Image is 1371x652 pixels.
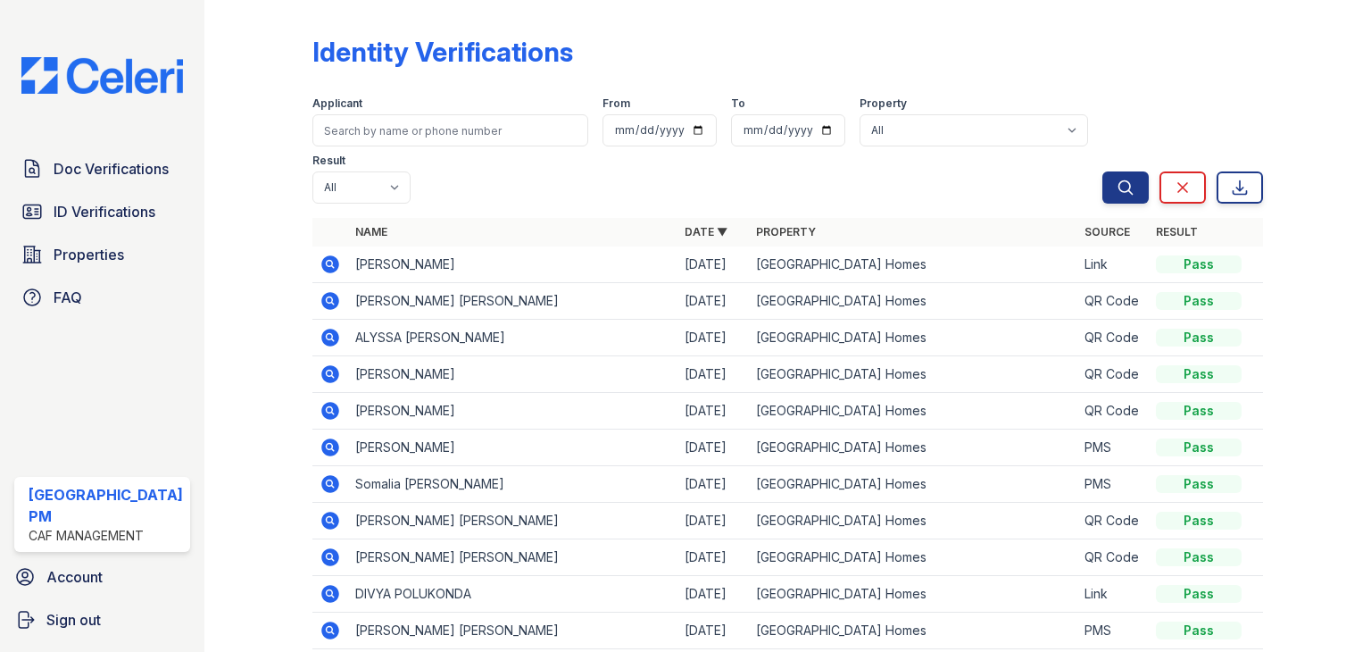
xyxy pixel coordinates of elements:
label: Property [860,96,907,111]
label: Result [312,154,345,168]
td: [DATE] [677,247,749,283]
div: [GEOGRAPHIC_DATA] PM [29,484,183,527]
td: [DATE] [677,283,749,320]
div: Pass [1156,329,1242,347]
div: Pass [1156,292,1242,310]
td: Link [1077,576,1149,613]
td: [PERSON_NAME] [348,430,677,466]
td: Somalia [PERSON_NAME] [348,466,677,503]
td: PMS [1077,466,1149,503]
td: Link [1077,247,1149,283]
td: [DATE] [677,430,749,466]
td: [DATE] [677,466,749,503]
td: [PERSON_NAME] [348,356,677,393]
td: [DATE] [677,320,749,356]
td: [DATE] [677,539,749,576]
td: QR Code [1077,320,1149,356]
div: Pass [1156,585,1242,603]
a: Property [756,225,816,238]
label: From [602,96,630,111]
td: [GEOGRAPHIC_DATA] Homes [749,283,1078,320]
a: ID Verifications [14,194,190,230]
td: [PERSON_NAME] [348,393,677,430]
div: Pass [1156,439,1242,456]
td: QR Code [1077,393,1149,430]
td: [PERSON_NAME] [PERSON_NAME] [348,613,677,649]
div: Identity Verifications [312,36,573,68]
div: Pass [1156,402,1242,420]
td: [GEOGRAPHIC_DATA] Homes [749,613,1078,649]
span: FAQ [54,287,82,308]
span: Sign out [46,609,101,631]
div: Pass [1156,365,1242,383]
td: [GEOGRAPHIC_DATA] Homes [749,393,1078,430]
td: [GEOGRAPHIC_DATA] Homes [749,539,1078,576]
div: Pass [1156,622,1242,639]
div: Pass [1156,255,1242,273]
div: Pass [1156,512,1242,530]
img: CE_Logo_Blue-a8612792a0a2168367f1c8372b55b34899dd931a85d93a1a3d3e32e68fde9ad4.png [7,57,197,94]
td: [PERSON_NAME] [PERSON_NAME] [348,283,677,320]
label: Applicant [312,96,362,111]
a: Properties [14,237,190,272]
td: DIVYA POLUKONDA [348,576,677,613]
td: [DATE] [677,393,749,430]
span: Doc Verifications [54,158,169,180]
a: Date ▼ [685,225,727,238]
td: QR Code [1077,356,1149,393]
div: CAF Management [29,527,183,545]
td: [GEOGRAPHIC_DATA] Homes [749,576,1078,613]
td: PMS [1077,613,1149,649]
td: PMS [1077,430,1149,466]
td: [GEOGRAPHIC_DATA] Homes [749,247,1078,283]
td: ALYSSA [PERSON_NAME] [348,320,677,356]
td: [GEOGRAPHIC_DATA] Homes [749,503,1078,539]
td: [GEOGRAPHIC_DATA] Homes [749,430,1078,466]
span: Properties [54,244,124,265]
label: To [731,96,745,111]
td: [GEOGRAPHIC_DATA] Homes [749,356,1078,393]
a: Doc Verifications [14,151,190,187]
td: [GEOGRAPHIC_DATA] Homes [749,320,1078,356]
td: [GEOGRAPHIC_DATA] Homes [749,466,1078,503]
span: Account [46,566,103,588]
td: [DATE] [677,576,749,613]
input: Search by name or phone number [312,114,588,146]
td: [PERSON_NAME] [348,247,677,283]
a: Result [1156,225,1198,238]
a: FAQ [14,280,190,315]
td: [PERSON_NAME] [PERSON_NAME] [348,539,677,576]
td: [PERSON_NAME] [PERSON_NAME] [348,503,677,539]
td: [DATE] [677,356,749,393]
td: QR Code [1077,539,1149,576]
span: ID Verifications [54,201,155,222]
a: Source [1084,225,1130,238]
div: Pass [1156,548,1242,566]
a: Account [7,559,197,595]
a: Name [355,225,387,238]
a: Sign out [7,602,197,638]
td: QR Code [1077,283,1149,320]
td: [DATE] [677,503,749,539]
div: Pass [1156,475,1242,493]
td: QR Code [1077,503,1149,539]
td: [DATE] [677,613,749,649]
